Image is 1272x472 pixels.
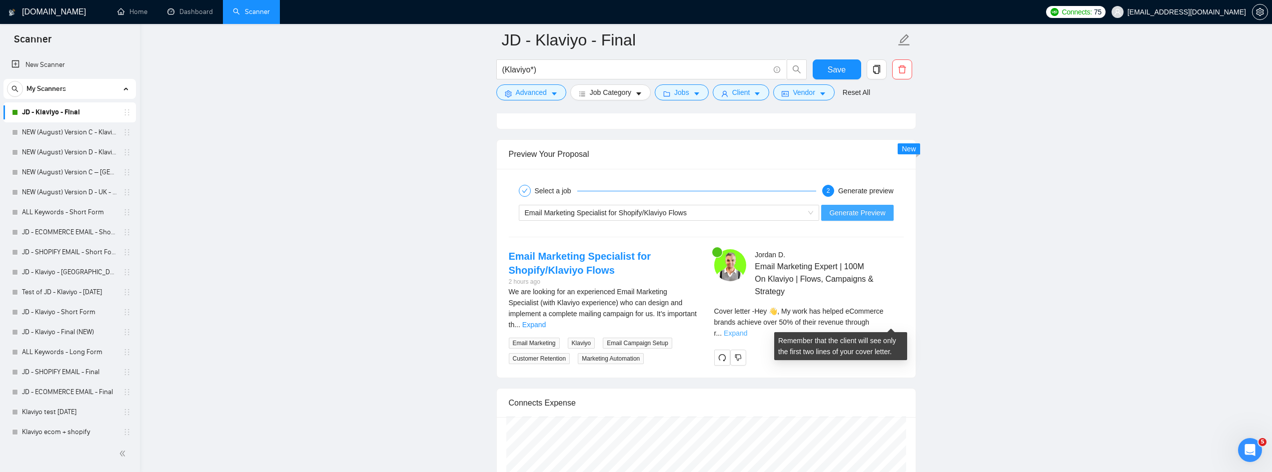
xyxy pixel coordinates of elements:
[724,329,747,337] a: Expand
[509,389,904,417] div: Connects Expense
[3,55,136,75] li: New Scanner
[893,65,912,74] span: delete
[570,84,651,100] button: barsJob Categorycaret-down
[525,209,687,217] span: Email Marketing Specialist for Shopify/Klaviyo Flows
[635,90,642,97] span: caret-down
[867,65,886,74] span: copy
[714,249,746,281] img: c1fbSLkugogeBn3vZgKrbntBf3gX2JWBsVMD-R7manvN98OJKTINWEQPOMEx4Z37BR
[22,122,117,142] a: NEW (August) Version C - Klaviyo
[123,188,131,196] span: holder
[787,65,806,74] span: search
[123,228,131,236] span: holder
[578,353,644,364] span: Marketing Automation
[774,332,907,360] div: Remember that the client will see only the first two lines of your cover letter.
[117,7,147,16] a: homeHome
[715,354,730,362] span: redo
[123,368,131,376] span: holder
[787,59,807,79] button: search
[123,348,131,356] span: holder
[505,90,512,97] span: setting
[22,182,117,202] a: NEW (August) Version D - UK - Klaviyo
[123,208,131,216] span: holder
[716,329,722,337] span: ...
[714,306,904,339] div: Remember that the client will see only the first two lines of your cover letter.
[509,338,560,349] span: Email Marketing
[1238,438,1262,462] iframe: Intercom live chat
[782,90,789,97] span: idcard
[22,162,117,182] a: NEW (August) Version C – [GEOGRAPHIC_DATA] - Klaviyo
[509,140,904,168] div: Preview Your Proposal
[123,168,131,176] span: holder
[590,87,631,98] span: Job Category
[22,382,117,402] a: JD - ECOMMERCE EMAIL - Final
[22,322,117,342] a: JD - Klaviyo - Final (NEW)
[509,251,651,276] a: Email Marketing Specialist for Shopify/Klaviyo Flows
[1114,8,1121,15] span: user
[123,108,131,116] span: holder
[754,90,761,97] span: caret-down
[123,308,131,316] span: holder
[8,4,15,20] img: logo
[167,7,213,16] a: dashboardDashboard
[898,33,911,46] span: edit
[1094,6,1102,17] span: 75
[721,90,728,97] span: user
[1062,6,1092,17] span: Connects:
[828,63,846,76] span: Save
[843,87,870,98] a: Reset All
[579,90,586,97] span: bars
[6,32,59,53] span: Scanner
[509,353,570,364] span: Customer Retention
[123,288,131,296] span: holder
[827,187,830,194] span: 2
[1252,4,1268,20] button: setting
[496,84,566,100] button: settingAdvancedcaret-down
[713,84,770,100] button: userClientcaret-down
[22,342,117,362] a: ALL Keywords - Long Form
[867,59,887,79] button: copy
[123,408,131,416] span: holder
[1253,8,1268,16] span: setting
[22,262,117,282] a: JD - Klaviyo - [GEOGRAPHIC_DATA] - only
[502,63,769,76] input: Search Freelance Jobs...
[26,79,66,99] span: My Scanners
[821,205,893,221] button: Generate Preview
[568,338,595,349] span: Klaviyo
[22,302,117,322] a: JD - Klaviyo - Short Form
[123,328,131,336] span: holder
[7,81,23,97] button: search
[522,321,546,329] a: Expand
[123,248,131,256] span: holder
[119,449,129,459] span: double-left
[892,59,912,79] button: delete
[22,102,117,122] a: JD - Klaviyo - Final
[233,7,270,16] a: searchScanner
[509,286,698,330] div: We are looking for an experienced Email Marketing Specialist (with Klaviyo experience) who can de...
[735,354,742,362] span: dislike
[123,268,131,276] span: holder
[22,222,117,242] a: JD - ECOMMERCE EMAIL - Short Form
[123,388,131,396] span: holder
[1051,8,1059,16] img: upwork-logo.png
[509,277,698,287] div: 2 hours ago
[730,350,746,366] button: dislike
[1252,8,1268,16] a: setting
[502,27,896,52] input: Scanner name...
[714,350,730,366] button: redo
[123,148,131,156] span: holder
[693,90,700,97] span: caret-down
[522,188,528,194] span: check
[773,84,834,100] button: idcardVendorcaret-down
[714,307,884,337] span: Cover letter - Hey 👋, My work has helped eCommerce brands achieve over 50% of their revenue throu...
[22,422,117,442] a: Klaviyo ecom + shopify
[535,185,577,197] div: Select a job
[22,202,117,222] a: ALL Keywords - Short Form
[819,90,826,97] span: caret-down
[123,128,131,136] span: holder
[793,87,815,98] span: Vendor
[22,142,117,162] a: NEW (August) Version D - Klaviyo
[732,87,750,98] span: Client
[22,362,117,382] a: JD - SHOPIFY EMAIL - Final
[22,402,117,422] a: Klaviyo test [DATE]
[22,282,117,302] a: Test of JD - Klaviyo - [DATE]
